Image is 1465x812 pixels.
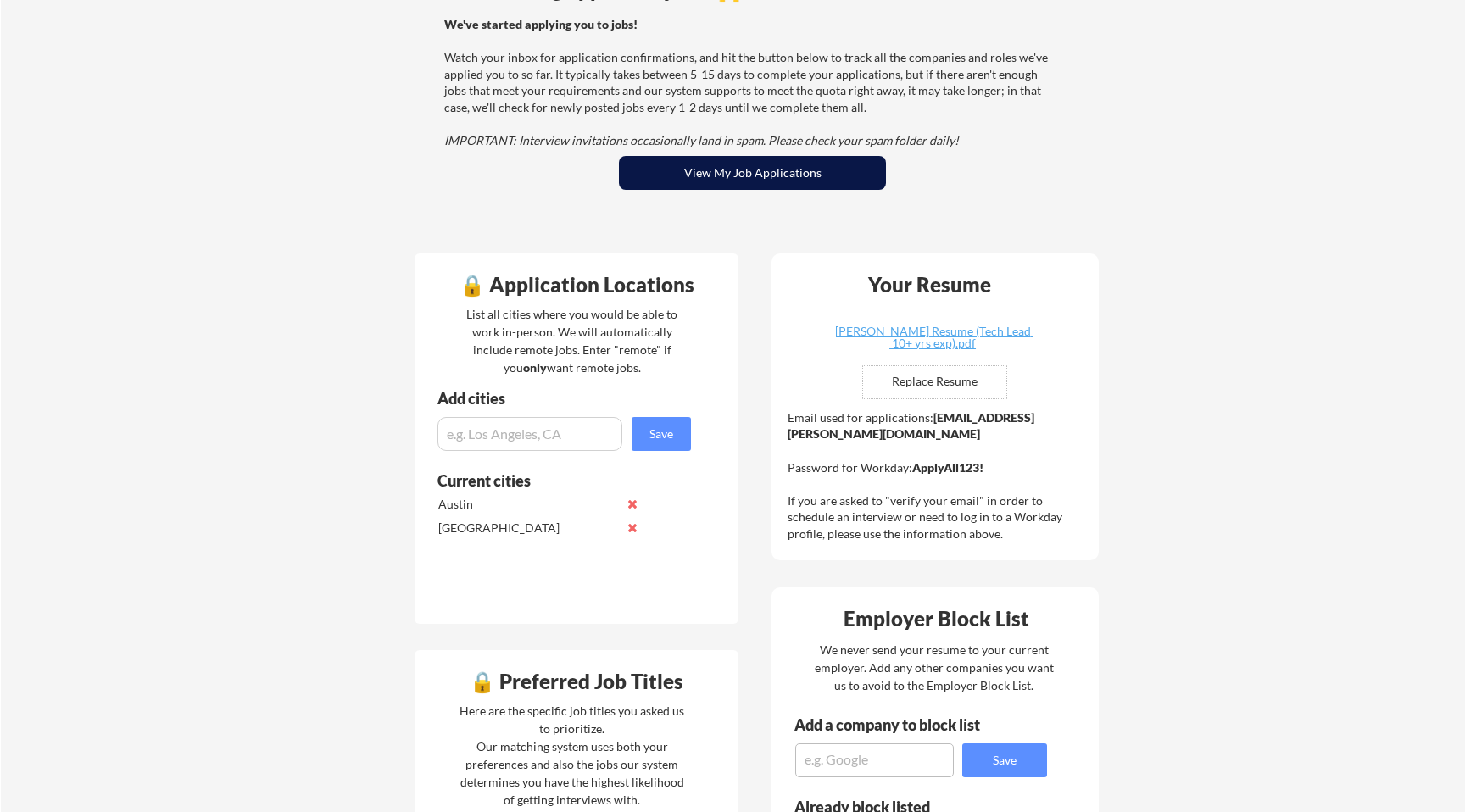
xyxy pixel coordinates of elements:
[794,717,1006,732] div: Add a company to block list
[437,417,622,451] input: e.g. Los Angeles, CA
[523,360,547,375] strong: only
[444,16,1056,149] div: Watch your inbox for application confirmations, and hit the button below to track all the compani...
[832,325,1033,352] a: [PERSON_NAME] Resume (Tech Lead 10+ yrs exp).pdf
[845,275,1013,295] div: Your Resume
[455,305,688,376] div: List all cities where you would be able to work in-person. We will automatically include remote j...
[619,156,886,190] button: View My Job Applications
[912,460,983,475] strong: ApplyAll123!
[788,410,1034,442] strong: [EMAIL_ADDRESS][PERSON_NAME][DOMAIN_NAME]
[813,641,1055,694] div: We never send your resume to your current employer. Add any other companies you want us to avoid ...
[632,417,691,451] button: Save
[444,133,959,147] em: IMPORTANT: Interview invitations occasionally land in spam. Please check your spam folder daily!
[455,702,688,809] div: Here are the specific job titles you asked us to prioritize. Our matching system uses both your p...
[438,496,617,513] div: Austin
[419,275,734,295] div: 🔒 Application Locations
[788,409,1087,542] div: Email used for applications: Password for Workday: If you are asked to "verify your email" in ord...
[437,473,672,488] div: Current cities
[962,743,1047,777] button: Save
[444,17,638,31] strong: We've started applying you to jobs!
[437,391,695,406] div: Add cities
[832,325,1033,349] div: [PERSON_NAME] Resume (Tech Lead 10+ yrs exp).pdf
[438,520,617,537] div: [GEOGRAPHIC_DATA]
[778,609,1094,629] div: Employer Block List
[419,671,734,692] div: 🔒 Preferred Job Titles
